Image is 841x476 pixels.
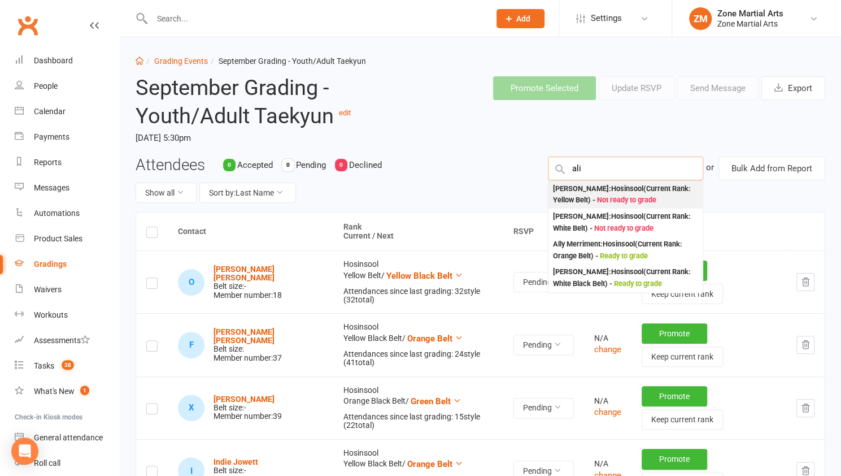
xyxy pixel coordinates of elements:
[15,99,119,124] a: Calendar
[213,395,274,404] strong: [PERSON_NAME]
[15,48,119,73] a: Dashboard
[386,271,452,281] span: Yellow Black Belt
[717,8,783,19] div: Zone Martial Arts
[584,213,825,250] th: Payment
[213,265,323,300] div: Belt size: - Member number: 18
[594,405,621,419] button: change
[282,159,294,171] div: 0
[717,19,783,29] div: Zone Martial Arts
[706,157,714,178] div: or
[642,409,723,430] button: Keep current rank
[15,353,119,379] a: Tasks 38
[34,158,62,167] div: Reports
[600,252,648,260] span: Ready to grade
[407,334,452,344] span: Orange Belt
[333,377,503,439] td: Hosinsool Orange Black Belt /
[15,451,119,476] a: Roll call
[335,159,347,171] div: 0
[503,213,584,250] th: RSVP
[136,157,205,174] h3: Attendees
[597,196,656,204] span: Not ready to grade
[553,183,698,206] div: [PERSON_NAME] : Hosinsool (Current Rank: Yellow Belt ) -
[594,334,621,343] div: N/A
[339,109,351,117] a: edit
[553,211,698,234] div: [PERSON_NAME] : Hosinsool (Current Rank: White Belt ) -
[333,213,503,250] th: Rank Current / Next
[496,9,544,28] button: Add
[15,328,119,353] a: Assessments
[15,302,119,328] a: Workouts
[553,266,698,289] div: [PERSON_NAME] : Hosinsool (Current Rank: White Black Belt ) -
[34,107,66,116] div: Calendar
[208,55,366,67] li: September Grading - Youth/Adult Taekyun
[642,449,707,469] button: Promote
[411,395,461,408] button: Green Belt
[136,128,413,148] time: [DATE] 5:30pm
[15,124,119,150] a: Payments
[34,259,67,269] div: Gradings
[718,157,825,180] button: Bulk Add from Report
[15,201,119,226] a: Automations
[34,336,90,345] div: Assessments
[333,250,503,313] td: Hosinsool Yellow Belt /
[34,56,73,65] div: Dashboard
[407,459,452,469] span: Orange Belt
[15,73,119,99] a: People
[15,277,119,302] a: Waivers
[548,157,703,180] input: Search Members by name
[149,11,482,27] input: Search...
[407,332,463,345] button: Orange Belt
[594,343,621,356] button: change
[15,425,119,451] a: General attendance kiosk mode
[689,7,712,30] div: ZM
[168,213,333,250] th: Contact
[516,14,530,23] span: Add
[614,279,662,288] span: Ready to grade
[642,284,723,304] button: Keep current rank
[213,328,323,363] div: Belt size: Member number: 37
[178,269,204,296] div: Octavio BELMONTE COVACEVICH
[34,458,60,468] div: Roll call
[213,265,274,282] strong: [PERSON_NAME] [PERSON_NAME]
[15,150,119,175] a: Reports
[386,269,463,283] button: Yellow Black Belt
[591,6,622,31] span: Settings
[223,159,236,171] div: 0
[15,252,119,277] a: Gradings
[213,395,282,421] div: Belt size: - Member number: 39
[553,239,698,262] div: Ally Merriment : Hosinsool (Current Rank: Orange Belt ) -
[34,285,62,294] div: Waivers
[136,76,413,128] h2: September Grading - Youth/Adult Taekyun
[513,335,574,355] button: Pending
[34,183,69,192] div: Messages
[213,327,274,345] strong: [PERSON_NAME] [PERSON_NAME]
[178,332,204,358] div: Flynn Gibbs
[213,457,258,466] a: Indie Jowett
[14,11,42,40] a: Clubworx
[15,226,119,252] a: Product Sales
[343,413,493,430] div: Attendances since last grading: 15 style ( 22 total)
[34,81,58,90] div: People
[15,379,119,404] a: What's New1
[237,160,273,170] span: Accepted
[642,386,707,406] button: Promote
[34,361,54,370] div: Tasks
[333,313,503,376] td: Hosinsool Yellow Black Belt /
[154,57,208,66] a: Grading Events
[296,160,326,170] span: Pending
[178,395,204,421] div: Xavier Heares
[80,386,89,395] span: 1
[34,433,103,442] div: General attendance
[642,347,723,367] button: Keep current rank
[761,76,825,100] button: Export
[411,396,451,406] span: Green Belt
[15,175,119,201] a: Messages
[594,224,653,232] span: Not ready to grade
[34,387,75,396] div: What's New
[343,287,493,305] div: Attendances since last grading: 32 style ( 32 total)
[136,183,197,203] button: Show all
[349,160,382,170] span: Declined
[34,234,82,243] div: Product Sales
[343,350,493,367] div: Attendances since last grading: 24 style ( 41 total)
